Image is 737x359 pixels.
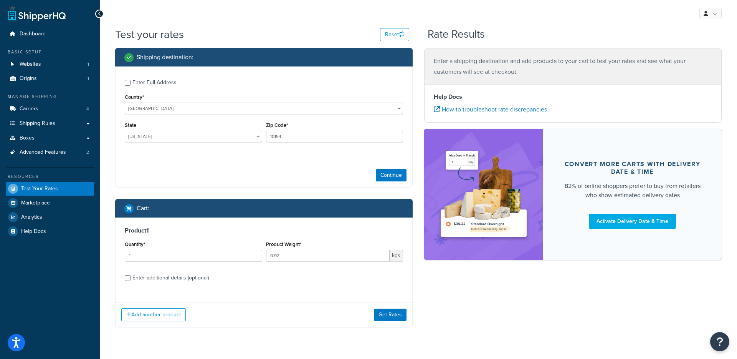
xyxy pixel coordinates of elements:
span: Carriers [20,106,38,112]
div: Convert more carts with delivery date & time [562,160,703,176]
span: Origins [20,75,37,82]
button: Reset [380,28,409,41]
label: State [125,122,136,128]
span: Advanced Features [20,149,66,156]
input: 0.00 [266,250,390,261]
a: Test Your Rates [6,182,94,196]
span: Websites [20,61,41,68]
h3: Product 1 [125,227,403,234]
input: Enter Full Address [125,80,131,86]
a: Activate Delivery Date & Time [589,214,676,229]
span: Help Docs [21,228,46,235]
span: 4 [86,106,89,112]
a: Origins1 [6,71,94,86]
a: Websites1 [6,57,94,71]
div: Basic Setup [6,49,94,55]
li: Carriers [6,102,94,116]
a: Help Docs [6,224,94,238]
span: 1 [88,75,89,82]
img: feature-image-ddt-36eae7f7280da8017bfb280eaccd9c446f90b1fe08728e4019434db127062ab4.png [436,140,532,248]
li: Origins [6,71,94,86]
label: Zip Code* [266,122,288,128]
span: Marketplace [21,200,50,206]
a: Marketplace [6,196,94,210]
label: Product Weight* [266,241,301,247]
button: Open Resource Center [710,332,729,351]
span: 2 [86,149,89,156]
a: Advanced Features2 [6,145,94,160]
h2: Cart : [137,205,149,212]
button: Get Rates [374,309,407,321]
span: Analytics [21,214,42,221]
a: Carriers4 [6,102,94,116]
h2: Rate Results [428,28,485,40]
span: Boxes [20,135,35,141]
a: How to troubleshoot rate discrepancies [434,105,547,114]
label: Quantity* [125,241,145,247]
a: Dashboard [6,27,94,41]
div: Enter Full Address [132,77,177,88]
input: 0.0 [125,250,262,261]
a: Boxes [6,131,94,145]
div: Resources [6,173,94,180]
span: Test Your Rates [21,186,58,192]
button: Continue [376,169,407,181]
span: 1 [88,61,89,68]
input: Enter additional details (optional) [125,275,131,281]
div: Manage Shipping [6,93,94,100]
span: kgs [390,250,403,261]
h2: Shipping destination : [137,54,193,61]
span: Shipping Rules [20,120,55,127]
p: Enter a shipping destination and add products to your cart to test your rates and see what your c... [434,56,712,77]
a: Analytics [6,210,94,224]
button: Add another product [121,308,186,321]
li: Advanced Features [6,145,94,160]
h1: Test your rates [115,27,184,42]
h4: Help Docs [434,92,712,101]
span: Dashboard [20,31,46,37]
div: Enter additional details (optional) [132,273,209,283]
li: Websites [6,57,94,71]
label: Country* [125,94,144,100]
a: Shipping Rules [6,116,94,131]
div: 82% of online shoppers prefer to buy from retailers who show estimated delivery dates [562,181,703,200]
